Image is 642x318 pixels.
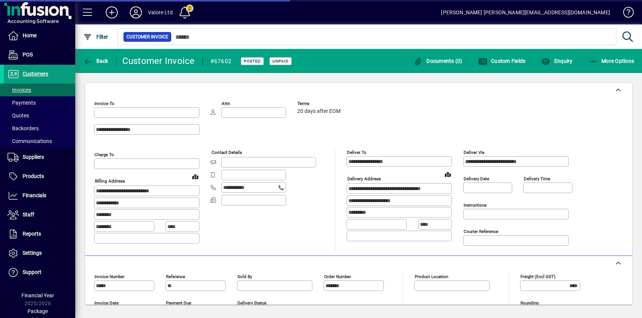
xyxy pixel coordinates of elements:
a: Invoices [4,84,75,96]
span: Back [83,58,108,64]
span: Support [23,269,41,275]
mat-label: Delivery date [464,176,489,181]
a: Suppliers [4,148,75,167]
mat-label: Reference [166,274,185,279]
a: Settings [4,244,75,263]
span: More Options [589,58,634,64]
span: Financial Year [21,292,54,298]
a: Communications [4,135,75,148]
span: Terms [297,101,342,106]
mat-label: Courier Reference [464,229,498,234]
button: Enquiry [539,54,574,68]
span: Backorders [8,125,39,131]
mat-label: Deliver via [464,150,484,155]
a: Reports [4,225,75,243]
span: Staff [23,211,34,218]
a: POS [4,46,75,64]
button: Add [100,6,124,19]
mat-label: Attn [222,101,230,106]
mat-label: Invoice date [94,300,119,306]
div: Valore Ltd [148,6,173,18]
a: View on map [442,168,454,180]
span: Invoices [8,87,31,93]
a: Knowledge Base [618,2,633,26]
span: Financials [23,192,46,198]
mat-label: Deliver To [347,150,367,155]
span: Home [23,32,37,38]
div: #67602 [210,55,232,67]
mat-label: Invoice number [94,274,125,279]
app-page-header-button: Back [75,54,117,68]
span: Unpaid [272,59,289,64]
button: Custom Fields [476,54,528,68]
button: Back [81,54,110,68]
a: Financials [4,186,75,205]
a: Products [4,167,75,186]
mat-label: Sold by [237,274,252,279]
span: Customer Invoice [126,33,168,41]
button: Documents (0) [412,54,464,68]
mat-label: Delivery time [524,176,550,181]
a: Staff [4,205,75,224]
mat-label: Invoice To [94,101,114,106]
span: Settings [23,250,42,256]
mat-label: Charge To [94,152,114,157]
span: Posted [244,59,261,64]
span: Suppliers [23,154,44,160]
mat-label: Order number [324,274,351,279]
button: More Options [587,54,636,68]
a: Home [4,26,75,45]
a: Backorders [4,122,75,135]
span: Reports [23,231,41,237]
span: Custom Fields [478,58,526,64]
span: Filter [83,34,108,40]
span: Quotes [8,113,29,119]
span: 20 days after EOM [297,108,341,114]
mat-label: Delivery status [237,300,266,306]
span: POS [23,52,33,58]
mat-label: Rounding [520,300,539,306]
span: Package [27,308,48,314]
div: Customer Invoice [122,55,195,67]
mat-label: Product location [415,274,448,279]
mat-label: Freight (excl GST) [520,274,555,279]
span: Customers [23,71,48,77]
span: Communications [8,138,52,144]
a: View on map [189,170,201,183]
span: Payments [8,100,36,106]
span: Products [23,173,44,179]
span: Enquiry [541,58,572,64]
a: Payments [4,96,75,109]
div: [PERSON_NAME] [PERSON_NAME][EMAIL_ADDRESS][DOMAIN_NAME] [441,6,610,18]
a: Quotes [4,109,75,122]
span: Documents (0) [414,58,462,64]
a: Support [4,263,75,282]
button: Filter [81,30,110,44]
mat-label: Payment due [166,300,191,306]
mat-label: Instructions [464,202,487,208]
button: Profile [124,6,148,19]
